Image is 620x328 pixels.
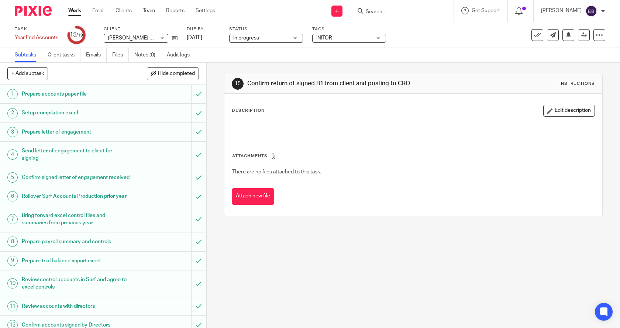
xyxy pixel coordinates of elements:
[316,35,332,41] span: INITOR
[232,108,265,114] p: Description
[48,48,80,62] a: Client tasks
[585,5,597,17] img: svg%3E
[232,78,244,90] div: 15
[7,191,18,201] div: 6
[7,172,18,183] div: 5
[7,301,18,311] div: 11
[232,188,274,205] button: Attach new file
[7,67,48,80] button: + Add subtask
[365,9,431,15] input: Search
[15,48,42,62] a: Subtasks
[233,35,259,41] span: In progress
[22,172,130,183] h1: Confirm signed letter of engagement received
[134,48,161,62] a: Notes (0)
[15,6,52,16] img: Pixie
[7,108,18,118] div: 2
[232,154,268,158] span: Attachments
[166,7,185,14] a: Reports
[22,301,130,312] h1: Review accounts with directors
[104,26,178,32] label: Client
[7,278,18,289] div: 10
[108,35,192,41] span: [PERSON_NAME] Nursing Home Ltd
[22,145,130,164] h1: Send letter of engagement to client for signing
[22,255,130,266] h1: Prepare trial balance import excel
[196,7,215,14] a: Settings
[543,105,595,117] button: Edit description
[92,7,104,14] a: Email
[70,31,83,39] div: 15
[229,26,303,32] label: Status
[167,48,195,62] a: Audit logs
[187,26,220,32] label: Due by
[22,191,130,202] h1: Rollover Surf Accounts Production prior year
[22,210,130,229] h1: Bring forward excel control files and summaries from previous year
[116,7,132,14] a: Clients
[7,89,18,99] div: 1
[158,71,195,77] span: Hide completed
[143,7,155,14] a: Team
[312,26,386,32] label: Tags
[187,35,202,40] span: [DATE]
[7,149,18,160] div: 4
[15,26,58,32] label: Task
[559,81,595,87] div: Instructions
[86,48,107,62] a: Emails
[76,33,83,37] small: /19
[22,236,130,247] h1: Prepare payroll summary and controls
[7,214,18,224] div: 7
[112,48,129,62] a: Files
[247,80,429,87] h1: Confirm return of signed B1 from client and posting to CRO
[68,7,81,14] a: Work
[22,107,130,118] h1: Setup compilation excel
[22,89,130,100] h1: Prepare accounts paper file
[147,67,199,80] button: Hide completed
[232,169,321,175] span: There are no files attached to this task.
[22,127,130,138] h1: Prepare letter of engagement
[22,274,130,293] h1: Review control accounts in Surf and agree to excel controls
[541,7,582,14] p: [PERSON_NAME]
[7,127,18,137] div: 3
[15,34,58,41] div: Year End Accounts
[472,8,500,13] span: Get Support
[7,256,18,266] div: 9
[7,236,18,247] div: 8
